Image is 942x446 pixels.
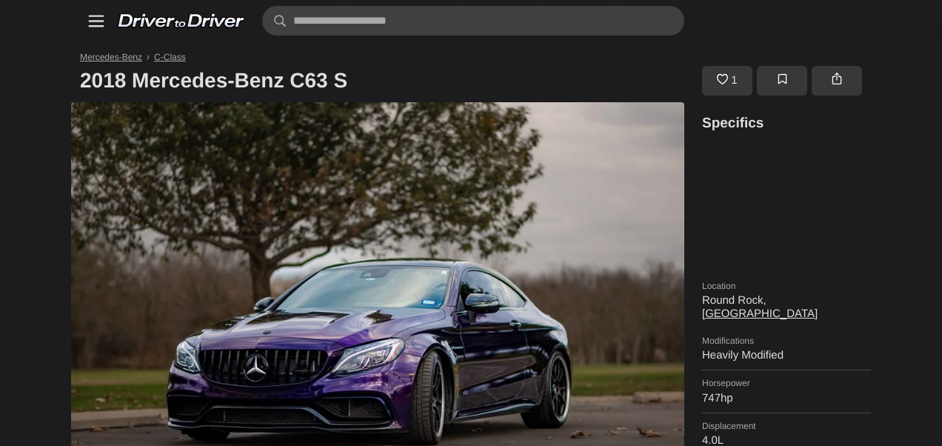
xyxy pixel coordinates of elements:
nav: Breadcrumb [71,52,871,62]
dt: Modifications [702,336,871,346]
h1: 2018 Mercedes-Benz C63 S [71,59,693,102]
a: 1 [702,66,752,96]
a: C-Class [154,52,186,62]
dd: Round Rock, [702,294,871,321]
a: Mercedes-Benz [80,52,142,62]
dd: 747hp [702,392,871,405]
dt: Displacement [702,421,871,431]
h3: Specifics [702,114,871,134]
a: [GEOGRAPHIC_DATA] [702,307,818,320]
dd: Heavily Modified [702,349,871,362]
dt: Horsepower [702,378,871,388]
dt: Location [702,281,871,291]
